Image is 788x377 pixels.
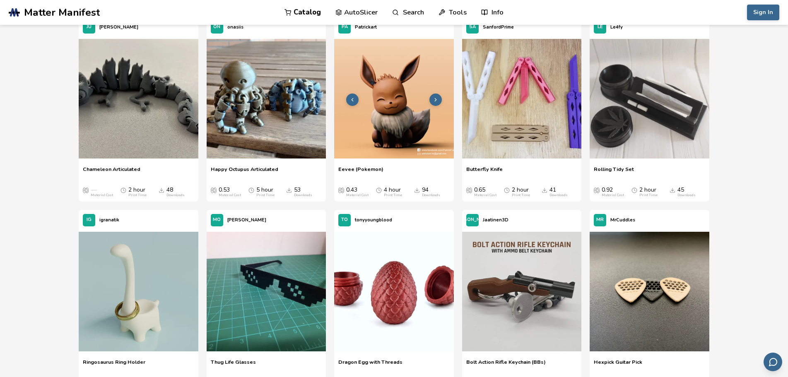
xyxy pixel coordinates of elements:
[594,359,642,371] a: Hexpick Guitar Pick
[87,217,92,223] span: IG
[211,187,217,193] span: Average Cost
[747,5,779,20] button: Sign In
[256,187,275,197] div: 5 hour
[83,166,140,178] a: Chameleon Articulated
[91,187,96,193] span: —
[466,359,546,371] a: Bolt Action Rifle Keychain (BBs)
[341,217,348,223] span: TO
[211,359,256,371] a: Thug Life Glasses
[128,187,147,197] div: 2 hour
[549,193,568,197] div: Downloads
[677,193,696,197] div: Downloads
[213,217,221,223] span: MO
[376,187,382,193] span: Average Print Time
[594,166,634,178] a: Rolling Tidy Set
[346,187,369,197] div: 0.43
[384,193,402,197] div: Print Time
[466,187,472,193] span: Average Cost
[598,24,603,30] span: LE
[414,187,420,193] span: Downloads
[248,187,254,193] span: Average Print Time
[99,216,119,224] p: igranatik
[338,359,402,371] a: Dragon Egg with Threads
[512,193,530,197] div: Print Time
[24,7,100,18] span: Matter Manifest
[338,187,344,193] span: Average Cost
[631,187,637,193] span: Average Print Time
[338,166,383,178] a: Eevee (Pokemon)
[346,193,369,197] div: Material Cost
[83,359,145,371] a: Ringosaurus Ring Holder
[219,193,241,197] div: Material Cost
[610,23,623,31] p: Le4fy
[294,187,312,197] div: 53
[483,23,514,31] p: SanfordPrime
[355,216,392,224] p: tonyyoungblood
[120,187,126,193] span: Average Print Time
[355,23,377,31] p: Patrickart
[466,166,503,178] a: Butterfly Knife
[422,187,440,197] div: 94
[286,187,292,193] span: Downloads
[334,39,453,158] img: Eevee (Pokemon)
[602,187,624,197] div: 0.92
[159,187,164,193] span: Downloads
[334,38,453,162] a: Eevee (Pokemon)
[166,187,185,197] div: 48
[639,187,658,197] div: 2 hour
[99,23,138,31] p: [PERSON_NAME]
[596,217,604,223] span: MR
[677,187,696,197] div: 45
[483,216,508,224] p: Jaatinen3D
[384,187,402,197] div: 4 hour
[219,187,241,197] div: 0.53
[422,193,440,197] div: Downloads
[453,217,492,223] span: [PERSON_NAME]
[504,187,510,193] span: Average Print Time
[602,193,624,197] div: Material Cost
[469,24,476,30] span: SA
[213,24,220,30] span: ON
[294,193,312,197] div: Downloads
[128,193,147,197] div: Print Time
[639,193,658,197] div: Print Time
[670,187,675,193] span: Downloads
[474,187,496,197] div: 0.65
[764,353,782,371] button: Send feedback via email
[91,193,113,197] div: Material Cost
[474,193,496,197] div: Material Cost
[227,23,243,31] p: onasiis
[549,187,568,197] div: 41
[211,166,278,178] a: Happy Octupus Articulated
[227,216,266,224] p: [PERSON_NAME]
[542,187,547,193] span: Downloads
[594,187,600,193] span: Average Cost
[610,216,635,224] p: MrCuddles
[512,187,530,197] div: 2 hour
[342,24,348,30] span: PA
[87,24,92,30] span: JU
[83,187,89,193] span: Average Cost
[166,193,185,197] div: Downloads
[256,193,275,197] div: Print Time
